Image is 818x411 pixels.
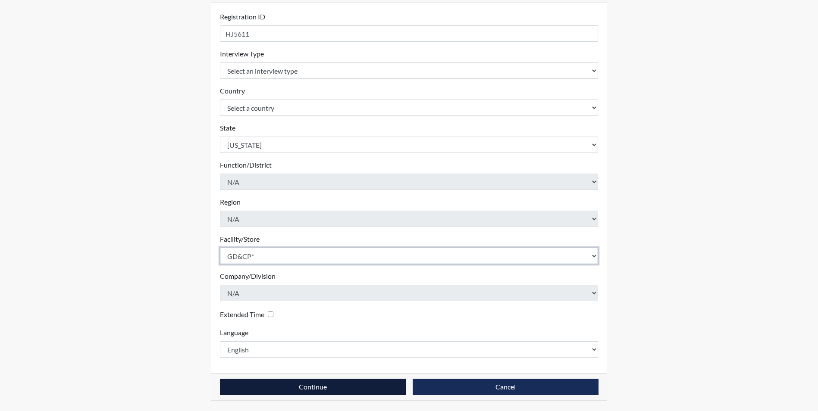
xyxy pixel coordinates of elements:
[220,25,599,42] input: Insert a Registration ID, which needs to be a unique alphanumeric value for each interviewee
[413,379,599,395] button: Cancel
[220,327,248,338] label: Language
[220,309,264,320] label: Extended Time
[220,308,277,321] div: Checking this box will provide the interviewee with an accomodation of extra time to answer each ...
[220,123,235,133] label: State
[220,271,276,281] label: Company/Division
[220,160,272,170] label: Function/District
[220,379,406,395] button: Continue
[220,197,241,207] label: Region
[220,12,265,22] label: Registration ID
[220,49,264,59] label: Interview Type
[220,86,245,96] label: Country
[220,234,260,244] label: Facility/Store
